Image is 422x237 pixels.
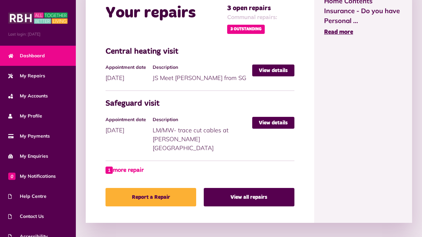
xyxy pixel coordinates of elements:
[8,12,68,25] img: MyRBH
[105,65,149,70] h4: Appointment date
[227,13,277,22] span: Communal repairs:
[8,172,15,180] span: 0
[105,117,153,135] div: [DATE]
[8,52,45,59] span: Dashboard
[8,173,56,180] span: My Notifications
[153,117,249,122] h4: Description
[105,166,144,175] a: 1 more repair
[8,213,44,220] span: Contact Us
[105,99,294,109] h3: Safeguard visit
[105,117,149,122] h4: Appointment date
[105,47,294,57] h3: Central heating visit
[8,193,46,200] span: Help Centre
[105,4,196,23] h2: Your repairs
[227,25,265,34] span: 3 Outstanding
[153,65,252,82] div: JS Meet [PERSON_NAME] from SG
[8,133,50,140] span: My Payments
[252,117,294,129] a: View details
[227,3,277,13] span: 3 open repairs
[324,29,353,35] span: Read more
[8,113,42,119] span: My Profile
[153,65,249,70] h4: Description
[8,31,68,37] span: Last login: [DATE]
[8,153,48,160] span: My Enquiries
[252,65,294,76] a: View details
[105,188,196,206] a: Report a Repair
[204,188,294,206] a: View all repairs
[105,167,113,174] span: 1
[105,65,153,82] div: [DATE]
[153,117,252,152] div: LM/MW- trace cut cables at [PERSON_NAME][GEOGRAPHIC_DATA]
[8,92,48,99] span: My Accounts
[8,72,45,79] span: My Repairs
